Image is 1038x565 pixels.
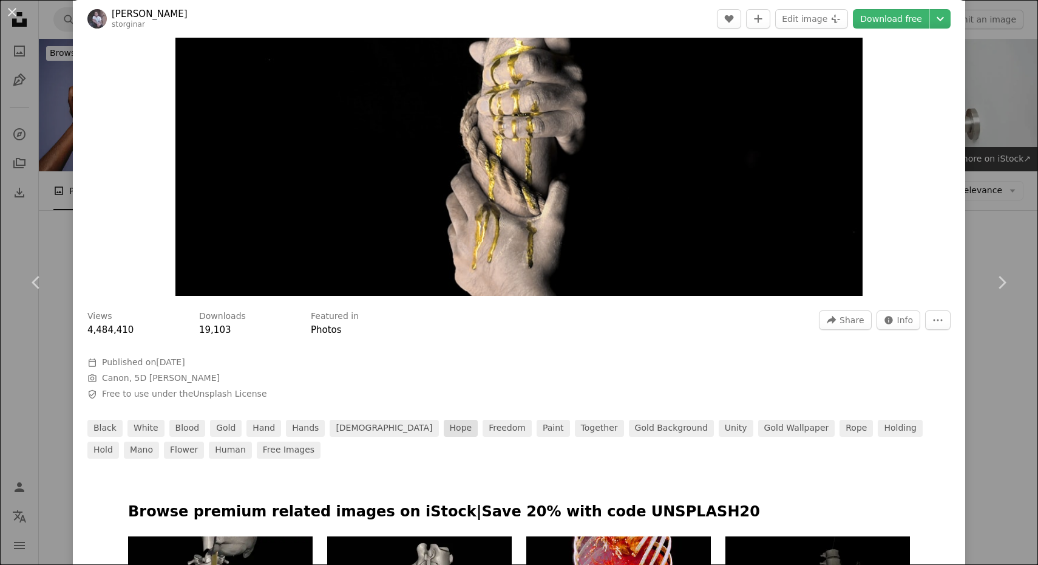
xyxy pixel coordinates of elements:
[209,442,252,459] a: human
[746,9,770,29] button: Add to Collection
[877,310,921,330] button: Stats about this image
[930,9,951,29] button: Choose download size
[629,420,714,437] a: gold background
[210,420,242,437] a: gold
[87,420,123,437] a: black
[840,420,873,437] a: rope
[102,372,220,385] button: Canon, 5D [PERSON_NAME]
[444,420,478,437] a: hope
[965,224,1038,341] a: Next
[286,420,325,437] a: hands
[819,310,871,330] button: Share this image
[537,420,570,437] a: paint
[156,357,185,367] time: November 4, 2017 at 8:24:53 PM CDT
[758,420,835,437] a: gold wallpaper
[199,310,246,323] h3: Downloads
[719,420,753,437] a: unity
[246,420,281,437] a: hand
[169,420,206,437] a: blood
[483,420,532,437] a: freedom
[897,311,914,329] span: Info
[127,420,165,437] a: white
[87,9,107,29] img: Go to Daniel Curran's profile
[775,9,848,29] button: Edit image
[102,357,185,367] span: Published on
[257,442,321,459] a: Free images
[840,311,864,329] span: Share
[102,388,267,400] span: Free to use under the
[878,420,923,437] a: holding
[311,310,359,323] h3: Featured in
[112,20,145,29] a: storginar
[124,442,159,459] a: mano
[199,324,231,335] span: 19,103
[193,389,266,399] a: Unsplash License
[87,324,134,335] span: 4,484,410
[128,502,910,522] p: Browse premium related images on iStock | Save 20% with code UNSPLASH20
[112,8,188,20] a: [PERSON_NAME]
[717,9,741,29] button: Like
[164,442,204,459] a: flower
[575,420,624,437] a: together
[87,442,119,459] a: hold
[87,310,112,323] h3: Views
[853,9,929,29] a: Download free
[925,310,951,330] button: More Actions
[311,324,342,335] a: Photos
[330,420,438,437] a: [DEMOGRAPHIC_DATA]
